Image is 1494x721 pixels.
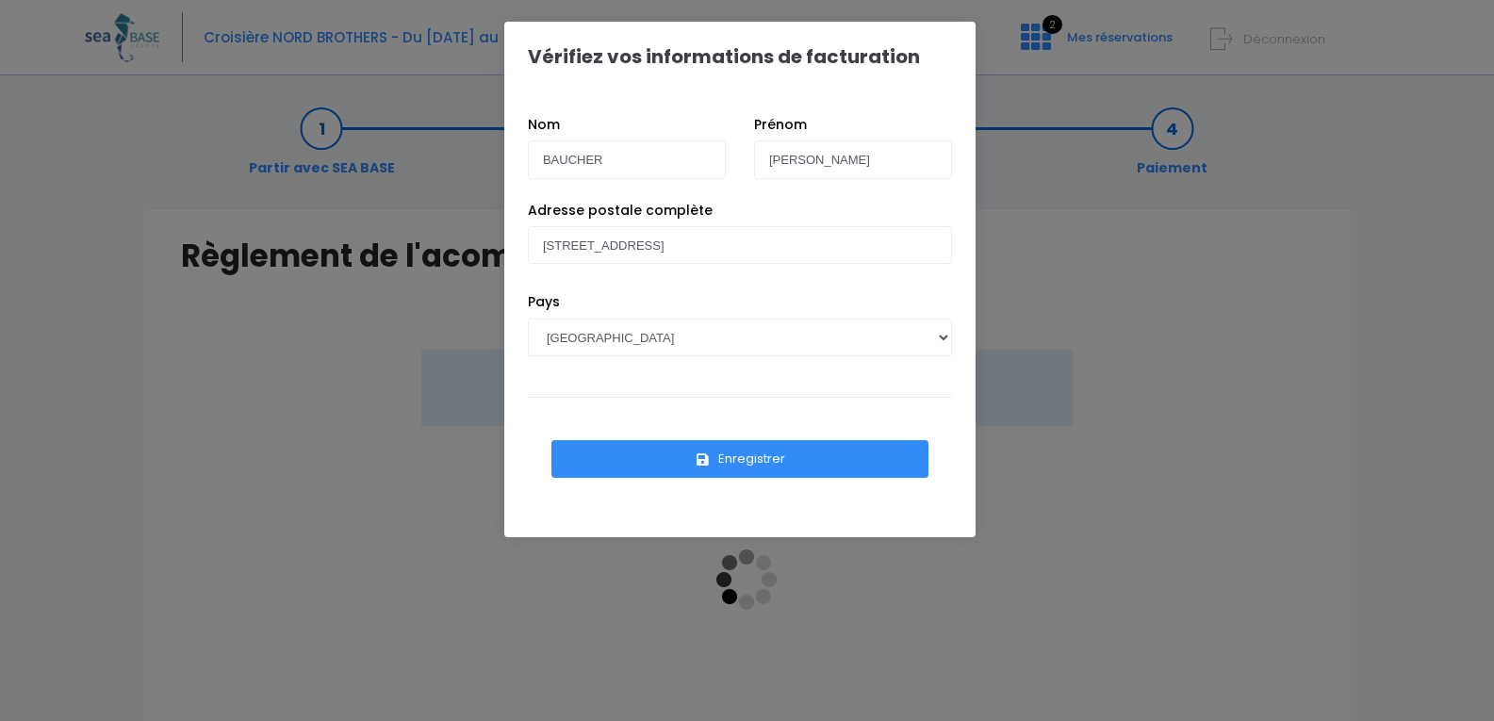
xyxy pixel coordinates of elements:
label: Prénom [754,115,807,135]
h1: Vérifiez vos informations de facturation [528,45,920,68]
label: Nom [528,115,560,135]
label: Adresse postale complète [528,201,713,221]
button: Enregistrer [551,440,928,478]
label: Pays [528,292,560,312]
